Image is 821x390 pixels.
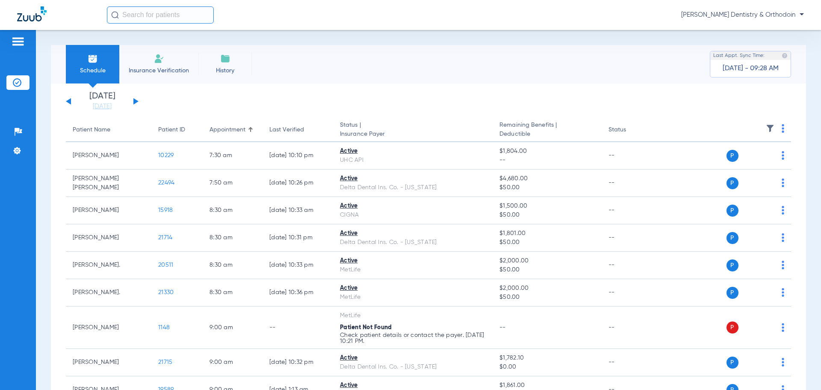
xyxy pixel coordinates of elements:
td: [PERSON_NAME] [66,142,151,170]
td: -- [602,252,659,279]
img: group-dot-blue.svg [782,288,784,297]
img: group-dot-blue.svg [782,206,784,214]
td: -- [602,197,659,224]
div: Active [340,381,486,390]
img: Schedule [88,54,98,64]
div: Active [340,256,486,265]
th: Remaining Benefits | [493,118,601,142]
div: Appointment [210,125,256,134]
td: [PERSON_NAME] [PERSON_NAME] [66,170,151,197]
td: 8:30 AM [203,252,263,279]
div: MetLife [340,311,486,320]
img: last sync help info [782,53,788,59]
span: 20511 [158,262,173,268]
input: Search for patients [107,6,214,24]
td: [PERSON_NAME] [66,307,151,349]
td: 7:30 AM [203,142,263,170]
span: $1,500.00 [499,202,594,211]
span: P [726,177,738,189]
td: [DATE] 10:26 PM [263,170,333,197]
th: Status | [333,118,493,142]
span: Last Appt. Sync Time: [713,51,765,60]
div: Last Verified [269,125,326,134]
span: $1,782.10 [499,354,594,363]
div: Active [340,229,486,238]
td: [PERSON_NAME]. [66,279,151,307]
span: $2,000.00 [499,256,594,265]
td: 8:30 AM [203,197,263,224]
span: $50.00 [499,238,594,247]
span: P [726,150,738,162]
td: [DATE] 10:36 PM [263,279,333,307]
span: 21330 [158,289,174,295]
div: Patient Name [73,125,145,134]
span: $50.00 [499,211,594,220]
img: Search Icon [111,11,119,19]
td: -- [602,279,659,307]
div: CIGNA [340,211,486,220]
span: $50.00 [499,265,594,274]
span: P [726,357,738,369]
div: Patient ID [158,125,185,134]
img: Manual Insurance Verification [154,54,164,64]
li: [DATE] [77,92,128,111]
div: Delta Dental Ins. Co. - [US_STATE] [340,363,486,372]
div: Active [340,147,486,156]
td: -- [602,307,659,349]
iframe: Chat Widget [778,349,821,390]
span: $1,861.00 [499,381,594,390]
td: [PERSON_NAME] [66,224,151,252]
span: P [726,322,738,333]
div: Patient Name [73,125,110,134]
span: $1,804.00 [499,147,594,156]
p: Check patient details or contact the payer. [DATE] 10:21 PM. [340,332,486,344]
td: [DATE] 10:32 PM [263,349,333,376]
td: 8:30 AM [203,224,263,252]
td: 9:00 AM [203,307,263,349]
div: Active [340,284,486,293]
img: group-dot-blue.svg [782,151,784,160]
td: [PERSON_NAME]. [66,252,151,279]
td: -- [602,142,659,170]
div: Delta Dental Ins. Co. - [US_STATE] [340,183,486,192]
span: $2,000.00 [499,284,594,293]
span: P [726,287,738,299]
td: [PERSON_NAME] [66,197,151,224]
td: [DATE] 10:33 PM [263,252,333,279]
td: 7:50 AM [203,170,263,197]
img: Zuub Logo [17,6,47,21]
span: -- [499,325,506,330]
span: -- [499,156,594,165]
img: group-dot-blue.svg [782,179,784,187]
span: History [205,66,245,75]
span: $50.00 [499,183,594,192]
td: -- [602,224,659,252]
span: P [726,259,738,271]
td: [DATE] 10:10 PM [263,142,333,170]
div: MetLife [340,293,486,302]
span: 21715 [158,359,172,365]
span: 21714 [158,235,172,241]
td: 8:30 AM [203,279,263,307]
span: $1,801.00 [499,229,594,238]
td: [PERSON_NAME] [66,349,151,376]
img: group-dot-blue.svg [782,261,784,269]
span: Deductible [499,130,594,139]
span: $50.00 [499,293,594,302]
span: P [726,205,738,217]
td: -- [263,307,333,349]
span: P [726,232,738,244]
span: $4,680.00 [499,174,594,183]
span: [DATE] - 09:28 AM [723,64,779,73]
span: Insurance Payer [340,130,486,139]
div: Appointment [210,125,245,134]
img: group-dot-blue.svg [782,124,784,133]
div: MetLife [340,265,486,274]
span: 10229 [158,152,174,158]
img: hamburger-icon [11,36,25,47]
span: [PERSON_NAME] Dentistry & Orthodoin [681,11,804,19]
span: 15918 [158,207,173,213]
img: History [220,54,230,64]
th: Status [602,118,659,142]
